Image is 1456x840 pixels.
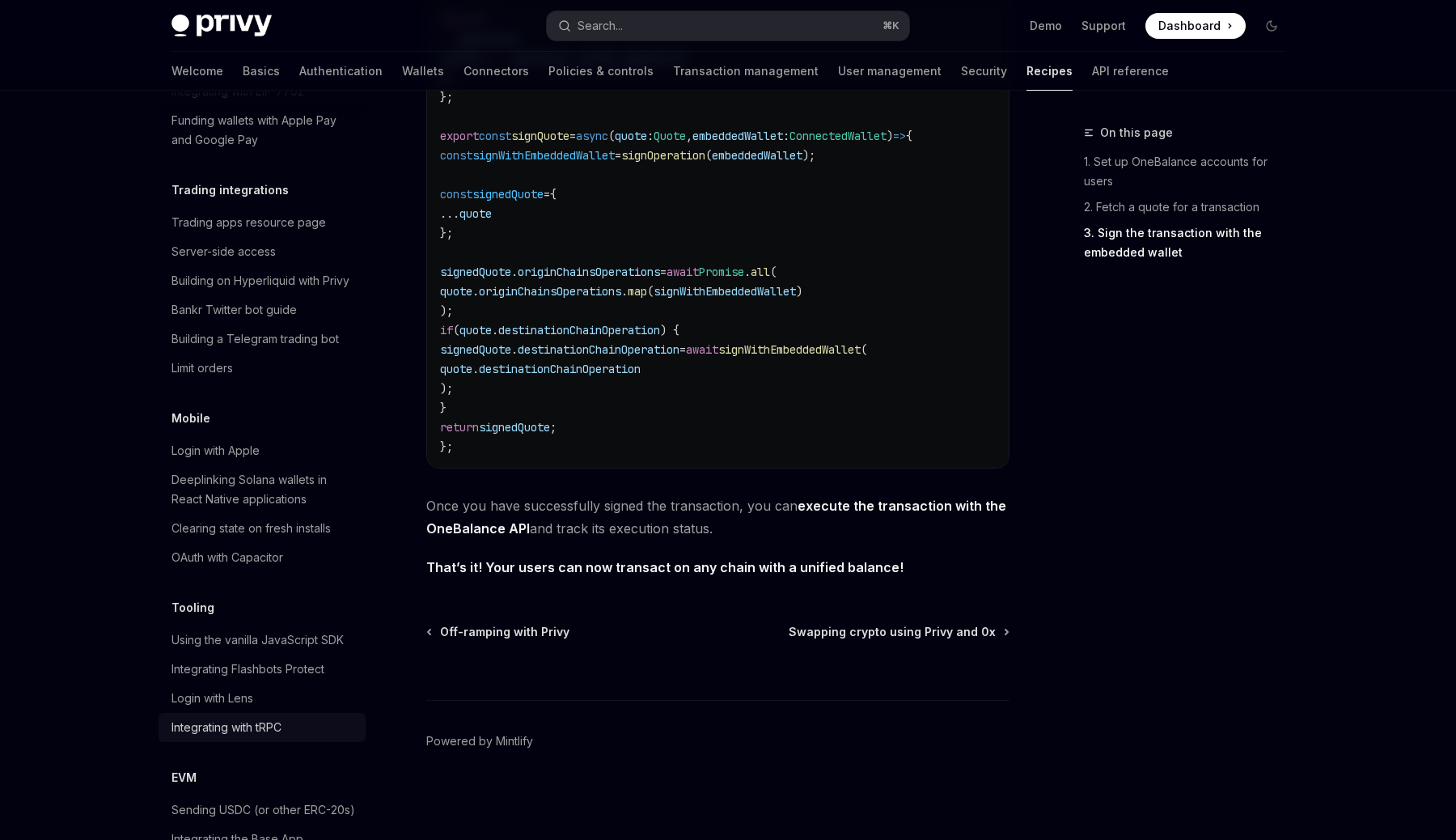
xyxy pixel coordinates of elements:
div: Trading apps resource page [171,213,326,232]
a: Login with Apple [159,436,366,465]
span: }; [440,439,453,454]
div: Building on Hyperliquid with Privy [171,271,349,291]
h5: Tooling [171,598,214,617]
a: Funding wallets with Apple Pay and Google Pay [159,106,366,155]
span: signQuote [511,129,569,143]
div: Bankr Twitter bot guide [171,300,297,320]
span: => [893,129,906,143]
span: = [615,148,621,163]
span: quote [459,206,492,221]
span: destinationChainOperation [498,323,660,337]
a: Limit orders [159,354,366,383]
a: Deeplinking Solana wallets in React Native applications [159,465,366,514]
span: ) [796,284,802,299]
a: Using the vanilla JavaScript SDK [159,626,366,655]
span: ) [887,129,893,143]
span: ) { [660,323,679,337]
span: } [440,401,447,415]
span: signedQuote [440,342,511,357]
span: ( [861,342,867,357]
span: signOperation [621,148,705,163]
span: = [569,129,576,143]
a: Building on Hyperliquid with Privy [159,266,366,295]
span: ); [802,148,815,163]
a: Basics [243,52,280,91]
span: = [660,265,667,279]
span: quote [615,129,647,143]
span: ⌘ K [882,19,899,32]
span: signedQuote [472,187,544,202]
a: Demo [1030,18,1062,34]
div: OAuth with Capacitor [171,548,283,567]
a: 3. Sign the transaction with the embedded wallet [1084,220,1297,265]
span: signWithEmbeddedWallet [718,342,861,357]
div: Search... [578,16,623,36]
div: Funding wallets with Apple Pay and Google Pay [171,111,356,150]
img: dark logo [171,15,272,37]
span: const [440,187,472,202]
div: Login with Lens [171,689,253,708]
span: Once you have successfully signed the transaction, you can and track its execution status. [426,494,1009,540]
span: }; [440,90,453,104]
span: ); [440,303,453,318]
span: if [440,323,453,337]
span: { [906,129,912,143]
a: Transaction management [673,52,819,91]
a: 1. Set up OneBalance accounts for users [1084,149,1297,194]
div: Deeplinking Solana wallets in React Native applications [171,470,356,509]
a: Building a Telegram trading bot [159,325,366,354]
a: Integrating Flashbots Protect [159,655,366,684]
span: = [544,187,550,202]
a: Bankr Twitter bot guide [159,295,366,325]
span: signWithEmbeddedWallet [654,284,796,299]
span: , [686,129,692,143]
span: destinationChainOperation [518,342,679,357]
span: . [472,284,479,299]
span: . [621,284,628,299]
div: Using the vanilla JavaScript SDK [171,630,344,650]
span: signedQuote [440,265,511,279]
span: ( [705,148,712,163]
span: ... [440,206,459,221]
div: Sending USDC (or other ERC-20s) [171,800,355,820]
span: export [440,129,479,143]
a: API reference [1092,52,1169,91]
div: Clearing state on fresh installs [171,519,331,538]
span: destinationChainOperation [479,362,641,376]
span: { [550,187,557,202]
strong: That’s it! Your users can now transact on any chain with a unified balance! [426,559,904,575]
a: Clearing state on fresh installs [159,514,366,543]
a: User management [838,52,942,91]
span: ( [453,323,459,337]
a: Policies & controls [548,52,654,91]
span: . [492,323,498,337]
span: ( [770,265,777,279]
span: await [686,342,718,357]
span: Off-ramping with Privy [440,624,569,640]
span: . [744,265,751,279]
span: . [511,265,518,279]
a: Dashboard [1145,13,1246,39]
span: quote [440,362,472,376]
span: originChainsOperations [518,265,660,279]
span: }; [440,226,453,240]
a: Wallets [402,52,444,91]
span: await [667,265,699,279]
span: embeddedWallet [712,148,802,163]
span: ); [440,381,453,396]
span: ; [550,420,557,435]
span: Quote [654,129,686,143]
a: Off-ramping with Privy [428,624,569,640]
a: OAuth with Capacitor [159,543,366,572]
span: embeddedWallet [692,129,783,143]
a: Powered by Mintlify [426,733,533,749]
span: . [511,342,518,357]
a: Authentication [299,52,383,91]
span: signWithEmbeddedWallet [472,148,615,163]
span: quote [459,323,492,337]
span: signedQuote [479,420,550,435]
span: Dashboard [1158,18,1221,34]
div: Integrating Flashbots Protect [171,660,324,679]
a: Security [961,52,1007,91]
div: Building a Telegram trading bot [171,329,339,349]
